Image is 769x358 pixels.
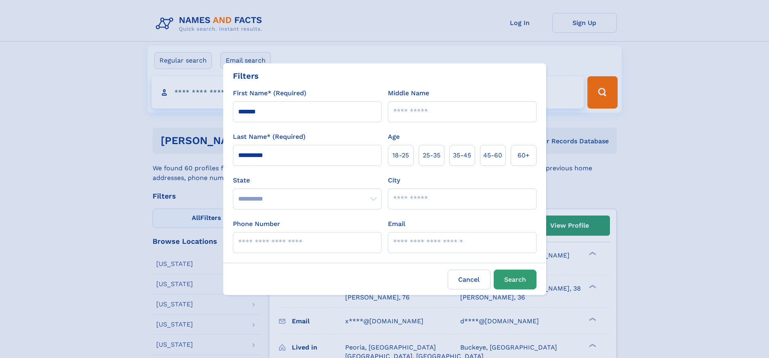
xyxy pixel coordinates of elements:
span: 18‑25 [392,151,409,160]
label: State [233,176,381,185]
label: Phone Number [233,219,280,229]
span: 45‑60 [483,151,502,160]
label: Last Name* (Required) [233,132,306,142]
button: Search [494,270,536,289]
span: 35‑45 [453,151,471,160]
label: Cancel [448,270,490,289]
span: 25‑35 [423,151,440,160]
span: 60+ [518,151,530,160]
label: City [388,176,400,185]
div: Filters [233,70,259,82]
label: First Name* (Required) [233,88,306,98]
label: Middle Name [388,88,429,98]
label: Age [388,132,400,142]
label: Email [388,219,405,229]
